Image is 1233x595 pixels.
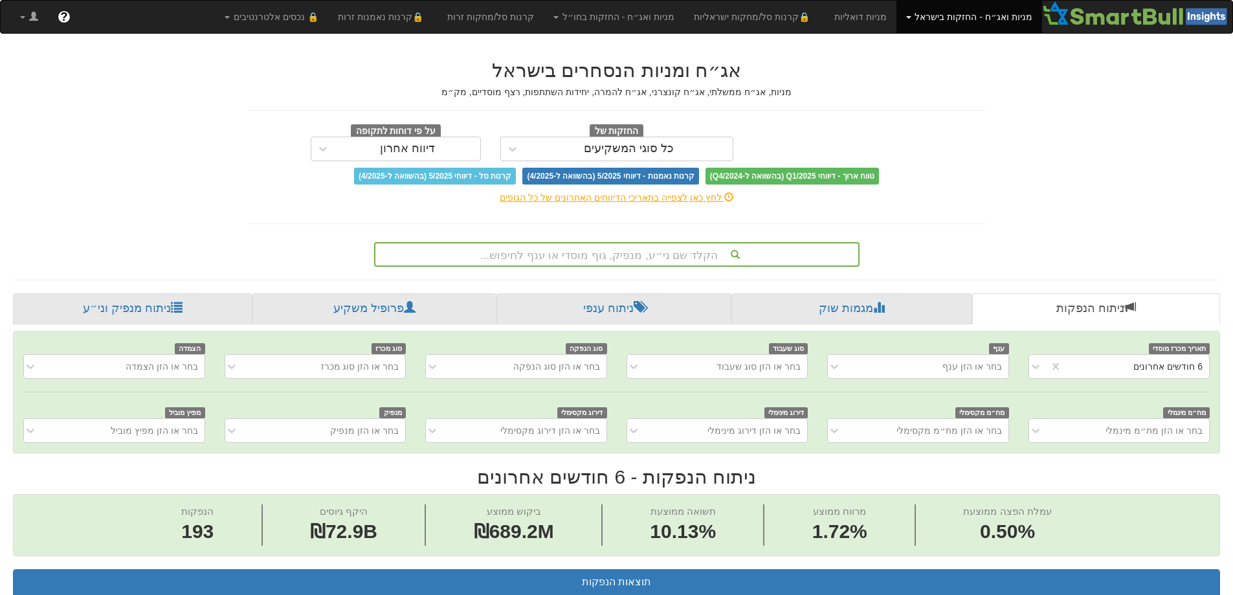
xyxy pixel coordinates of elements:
[215,1,328,33] a: 🔒 נכסים אלטרנטיבים
[584,142,674,155] div: כל סוגי המשקיעים
[705,168,879,185] span: טווח ארוך - דיווחי Q1/2025 (בהשוואה ל-Q4/2024)
[181,506,214,517] span: הנפקות
[650,506,716,517] span: תשואה ממוצעת
[181,518,214,546] span: 193
[487,506,541,517] span: ביקוש ממוצע
[989,343,1009,354] span: ענף
[544,1,684,33] a: מניות ואג״ח - החזקות בחו״ל
[812,518,867,546] span: 1.72%
[684,1,824,33] a: 🔒קרנות סל/מחקות ישראליות
[972,293,1220,324] a: ניתוח הנפקות
[1105,424,1203,437] div: בחר או הזן מח״מ מינמלי
[764,407,808,418] span: דירוג מינימלי
[13,466,1220,488] h2: ניתוח הנפקות - 6 חודשים אחרונים
[650,518,716,546] span: 10.13%
[522,168,698,185] span: קרנות נאמנות - דיווחי 5/2025 (בהשוואה ל-4/2025)
[165,407,205,418] span: מפיץ מוביל
[321,360,399,373] div: בחר או הזן סוג מכרז
[557,407,607,418] span: דירוג מקסימלי
[60,10,67,23] span: ?
[252,293,496,324] a: פרופיל משקיע
[13,293,252,324] a: ניתוח מנפיק וני״ע
[310,521,377,542] span: ₪72.9B
[248,60,986,81] h2: אג״ח ומניות הנסחרים בישראל
[590,124,644,139] span: החזקות של
[238,191,995,204] div: לחץ כאן לצפייה בתאריכי הדיווחים האחרונים של כל הגופים
[963,506,1051,517] span: עמלת הפצה ממוצעת
[328,1,438,33] a: 🔒קרנות נאמנות זרות
[111,424,198,437] div: בחר או הזן מפיץ מוביל
[707,424,801,437] div: בחר או הזן דירוג מינימלי
[513,360,600,373] div: בחר או הזן סוג הנפקה
[496,293,731,324] a: ניתוח ענפי
[330,424,399,437] div: בחר או הזן מנפיק
[379,407,406,418] span: מנפיק
[955,407,1009,418] span: מח״מ מקסימלי
[372,343,406,354] span: סוג מכרז
[942,360,1002,373] div: בחר או הזן ענף
[813,506,866,517] span: מרווח ממוצע
[769,343,808,354] span: סוג שעבוד
[1163,407,1210,418] span: מח״מ מינמלי
[716,360,801,373] div: בחר או הזן סוג שעבוד
[320,506,368,517] span: היקף גיוסים
[566,343,607,354] span: סוג הנפקה
[380,142,435,155] div: דיווח אחרון
[248,87,986,97] h5: מניות, אג״ח ממשלתי, אג״ח קונצרני, אג״ח להמרה, יחידות השתתפות, רצף מוסדיים, מק״מ
[354,168,516,185] span: קרנות סל - דיווחי 5/2025 (בהשוואה ל-4/2025)
[1042,1,1232,27] img: Smartbull
[438,1,544,33] a: קרנות סל/מחקות זרות
[963,518,1051,546] span: 0.50%
[500,424,600,437] div: בחר או הזן דירוג מקסימלי
[1133,360,1203,373] div: 6 חודשים אחרונים
[825,1,896,33] a: מניות דואליות
[351,124,441,139] span: על פי דוחות לתקופה
[175,343,205,354] span: הצמדה
[48,1,80,33] a: ?
[23,576,1210,588] h3: תוצאות הנפקות
[126,360,198,373] div: בחר או הזן הצמדה
[375,243,858,265] div: הקלד שם ני״ע, מנפיק, גוף מוסדי או ענף לחיפוש...
[731,293,972,324] a: מגמות שוק
[896,1,1042,33] a: מניות ואג״ח - החזקות בישראל
[1149,343,1210,354] span: תאריך מכרז מוסדי
[474,521,554,542] span: ₪689.2M
[896,424,1002,437] div: בחר או הזן מח״מ מקסימלי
